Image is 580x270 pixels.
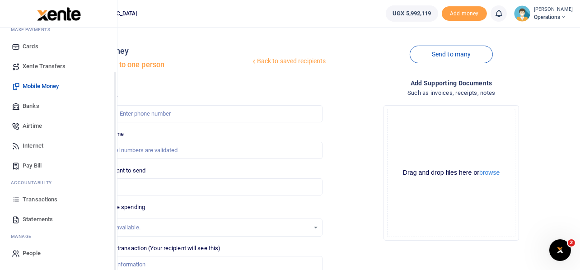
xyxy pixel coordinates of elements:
[514,5,573,22] a: profile-user [PERSON_NAME] Operations
[23,121,42,130] span: Airtime
[23,195,57,204] span: Transactions
[442,6,487,21] li: Toup your wallet
[514,5,530,22] img: profile-user
[568,239,575,247] span: 2
[23,249,41,258] span: People
[37,7,81,21] img: logo-large
[410,46,493,63] a: Send to many
[7,136,110,156] a: Internet
[7,243,110,263] a: People
[7,56,110,76] a: Xente Transfers
[7,229,110,243] li: M
[80,178,323,196] input: UGX
[534,13,573,21] span: Operations
[479,169,500,176] button: browse
[384,105,519,241] div: File Uploader
[442,6,487,21] span: Add money
[7,176,110,190] li: Ac
[36,10,81,17] a: logo-small logo-large logo-large
[87,223,310,232] div: No options available.
[15,26,51,33] span: ake Payments
[7,96,110,116] a: Banks
[388,168,515,177] div: Drag and drop files here or
[7,76,110,96] a: Mobile Money
[7,23,110,37] li: M
[23,141,43,150] span: Internet
[18,179,52,186] span: countability
[250,53,327,70] a: Back to saved recipients
[23,42,38,51] span: Cards
[76,46,250,56] h4: Mobile money
[534,6,573,14] small: [PERSON_NAME]
[15,233,32,240] span: anage
[382,5,441,22] li: Wallet ballance
[549,239,571,261] iframe: Intercom live chat
[80,244,221,253] label: Memo for this transaction (Your recipient will see this)
[442,9,487,16] a: Add money
[7,156,110,176] a: Pay Bill
[7,116,110,136] a: Airtime
[330,88,573,98] h4: Such as invoices, receipts, notes
[80,142,323,159] input: MTN & Airtel numbers are validated
[23,102,39,111] span: Banks
[76,61,250,70] h5: Send money to one person
[330,78,573,88] h4: Add supporting Documents
[80,105,323,122] input: Enter phone number
[393,9,431,18] span: UGX 5,992,119
[7,37,110,56] a: Cards
[7,190,110,209] a: Transactions
[23,161,42,170] span: Pay Bill
[23,215,53,224] span: Statements
[23,62,66,71] span: Xente Transfers
[7,209,110,229] a: Statements
[23,82,59,91] span: Mobile Money
[386,5,438,22] a: UGX 5,992,119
